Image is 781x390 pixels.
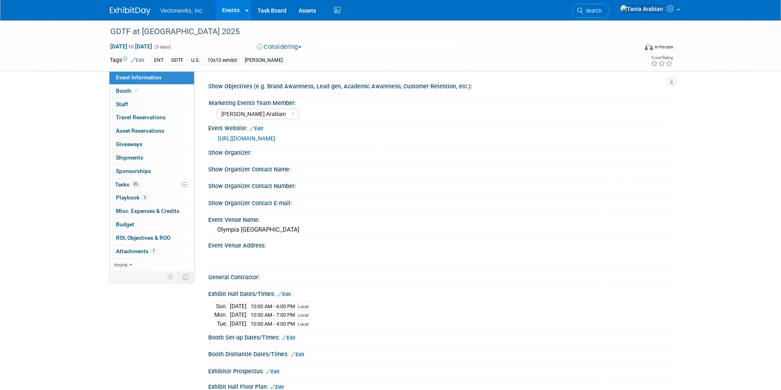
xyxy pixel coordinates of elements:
[116,114,166,121] span: Travel Reservations
[254,43,305,51] button: Considering
[208,163,671,173] div: Show Organizer Contact Name:
[109,151,194,164] a: Shipments
[131,57,144,63] a: Edit
[109,71,194,84] a: Event Information
[645,44,653,50] img: Format-Inperson.png
[116,127,164,134] span: Asset Reservations
[230,311,247,320] td: [DATE]
[208,288,671,298] div: Exhibit Hall Dates/Times:
[154,44,171,50] span: (3 days)
[209,97,668,107] div: Marketing Events Team Member:
[208,180,671,190] div: Show Organizer Contact Number:
[107,24,625,39] div: GDTF at [GEOGRAPHIC_DATA] 2025
[131,181,140,187] span: 0%
[271,384,284,390] a: Edit
[208,331,671,342] div: Booth Set-up Dates/Times:
[214,319,230,328] td: Tue.
[208,147,671,157] div: Show Organizer:
[160,7,204,14] span: Vectorworks, Inc.
[116,74,161,81] span: Event Information
[589,42,673,55] div: Event Format
[169,56,186,65] div: GDTF
[208,122,671,133] div: Event Website:
[208,365,671,376] div: Exhibitor Prospectus:
[620,4,663,13] img: Tania Arabian
[135,88,139,93] i: Booth reservation complete
[116,248,157,254] span: Attachments
[208,197,671,207] div: Show Organizer Contact E-mail:
[109,178,194,191] a: Tasks0%
[251,321,295,327] span: 10:00 AM - 4:00 PM
[214,302,230,311] td: Sun.
[178,272,194,282] td: Toggle Event Tabs
[116,88,141,94] span: Booth
[205,56,240,65] div: 10x10 exhibit
[109,98,194,111] a: Staff
[298,304,309,309] span: Local
[572,4,609,18] a: Search
[298,322,309,327] span: Local
[110,7,151,15] img: ExhibitDay
[116,221,134,228] span: Budget
[151,248,157,254] span: 7
[116,101,128,107] span: Staff
[230,302,247,311] td: [DATE]
[116,168,151,174] span: Sponsorships
[208,348,671,359] div: Booth Dismantle Dates/Times:
[116,154,143,161] span: Shipments
[115,181,140,188] span: Tasks
[114,261,127,268] span: more
[109,218,194,231] a: Budget
[116,194,148,201] span: Playbook
[583,8,602,14] span: Search
[654,44,673,50] div: In-Person
[208,239,671,250] div: Event Venue Address:
[109,111,194,124] a: Travel Reservations
[152,56,166,65] div: ENT
[291,352,304,357] a: Edit
[651,56,673,60] div: Event Rating
[208,80,671,90] div: Show Objectives (e.g. Brand Awareness, Lead gen, Academic Awareness, Customer Retention, etc.):
[116,141,142,147] span: Giveaways
[110,43,153,50] span: [DATE] [DATE]
[109,191,194,204] a: Playbook3
[214,311,230,320] td: Mon.
[250,126,263,131] a: Edit
[109,138,194,151] a: Giveaways
[189,56,202,65] div: U.S.
[142,195,148,201] span: 3
[277,291,291,297] a: Edit
[109,165,194,178] a: Sponsorships
[230,319,247,328] td: [DATE]
[298,313,309,318] span: Local
[109,232,194,245] a: ROI, Objectives & ROO
[251,303,295,309] span: 10:00 AM - 6:00 PM
[164,272,178,282] td: Personalize Event Tab Strip
[127,43,135,50] span: to
[109,125,194,138] a: Asset Reservations
[218,135,275,142] a: [URL][DOMAIN_NAME]
[109,259,194,272] a: more
[251,312,295,318] span: 10:00 AM - 7:00 PM
[208,271,671,281] div: General Contractor:
[109,205,194,218] a: Misc. Expenses & Credits
[242,56,285,65] div: [PERSON_NAME]
[109,245,194,258] a: Attachments7
[116,234,170,241] span: ROI, Objectives & ROO
[110,56,144,65] td: Tags
[266,369,279,375] a: Edit
[282,335,295,341] a: Edit
[208,214,671,224] div: Event Venue Name:
[109,85,194,98] a: Booth
[116,208,179,214] span: Misc. Expenses & Credits
[214,223,665,236] div: Olympia [GEOGRAPHIC_DATA]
